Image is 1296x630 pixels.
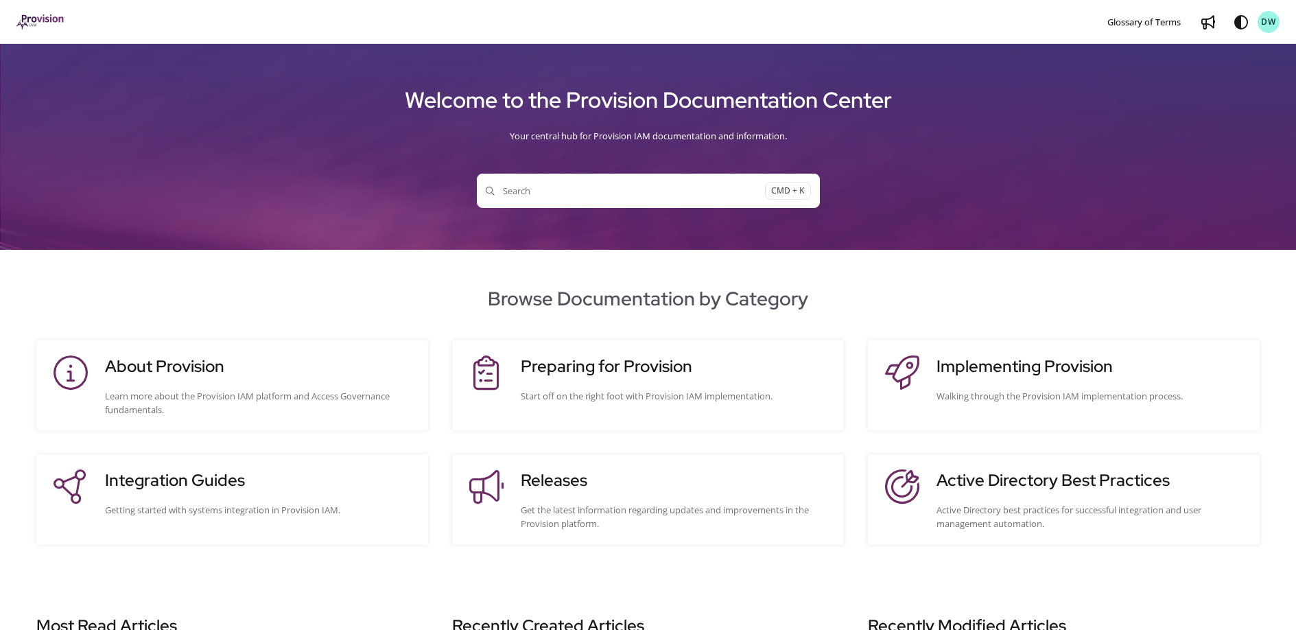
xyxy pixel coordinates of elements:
div: Getting started with systems integration in Provision IAM. [105,503,414,517]
div: Learn more about the Provision IAM platform and Access Governance fundamentals. [105,389,414,417]
h3: Implementing Provision [936,354,1246,379]
div: Get the latest information regarding updates and improvements in the Provision platform. [521,503,830,530]
button: Theme options [1230,11,1252,33]
a: Preparing for ProvisionStart off on the right foot with Provision IAM implementation. [466,354,830,417]
button: SearchCMD + K [477,174,820,208]
span: CMD + K [765,182,811,200]
div: Walking through the Provision IAM implementation process. [936,389,1246,403]
div: Your central hub for Provision IAM documentation and information. [16,119,1280,153]
a: ReleasesGet the latest information regarding updates and improvements in the Provision platform. [466,468,830,530]
a: Project logo [16,14,65,30]
a: About ProvisionLearn more about the Provision IAM platform and Access Governance fundamentals. [50,354,414,417]
a: Implementing ProvisionWalking through the Provision IAM implementation process. [882,354,1246,417]
h3: Integration Guides [105,468,414,493]
span: Search [486,184,765,198]
div: Start off on the right foot with Provision IAM implementation. [521,389,830,403]
h3: Active Directory Best Practices [936,468,1246,493]
h3: About Provision [105,354,414,379]
h3: Preparing for Provision [521,354,830,379]
span: Glossary of Terms [1107,16,1181,28]
a: Integration GuidesGetting started with systems integration in Provision IAM. [50,468,414,530]
div: Active Directory best practices for successful integration and user management automation. [936,503,1246,530]
img: brand logo [16,14,65,30]
h1: Welcome to the Provision Documentation Center [16,82,1280,119]
span: DW [1261,16,1276,29]
a: Whats new [1197,11,1219,33]
a: Active Directory Best PracticesActive Directory best practices for successful integration and use... [882,468,1246,530]
button: DW [1258,11,1280,33]
h3: Releases [521,468,830,493]
h2: Browse Documentation by Category [16,284,1280,313]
